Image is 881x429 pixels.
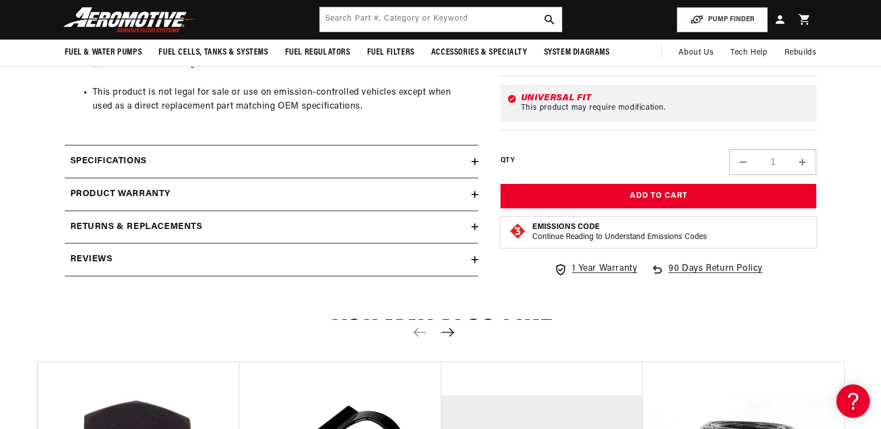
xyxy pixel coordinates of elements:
[285,47,350,58] span: Fuel Regulators
[532,223,600,231] strong: Emissions Code
[572,262,637,276] span: 1 Year Warranty
[776,40,825,66] summary: Rebuilds
[60,7,200,33] img: Aeromotive
[544,47,610,58] span: System Diagrams
[56,40,151,66] summary: Fuel & Water Pumps
[65,178,478,211] summary: Product warranty
[408,320,432,344] button: Previous slide
[93,86,473,114] li: This product is not legal for sale or use on emission-controlled vehicles except when used as a d...
[554,262,637,276] a: 1 Year Warranty
[70,252,113,267] h2: Reviews
[367,47,415,58] span: Fuel Filters
[784,47,817,59] span: Rebuilds
[150,40,276,66] summary: Fuel Cells, Tanks & Systems
[509,222,527,240] img: Emissions code
[521,94,810,103] div: Universal Fit
[158,47,268,58] span: Fuel Cells, Tanks & Systems
[277,40,359,66] summary: Fuel Regulators
[65,145,478,178] summary: Specifications
[670,40,722,66] a: About Us
[500,184,817,209] button: Add to Cart
[37,319,845,345] h2: You may also like
[65,47,142,58] span: Fuel & Water Pumps
[677,7,768,32] button: PUMP FINDER
[537,7,562,32] button: search button
[651,262,763,287] a: 90 Days Return Policy
[423,40,536,66] summary: Accessories & Specialty
[359,40,423,66] summary: Fuel Filters
[70,220,203,235] h2: Returns & replacements
[500,155,514,165] label: QTY
[431,47,527,58] span: Accessories & Specialty
[668,262,763,287] span: 90 Days Return Policy
[65,211,478,243] summary: Returns & replacements
[730,47,767,59] span: Tech Help
[436,320,460,344] button: Next slide
[532,232,707,242] p: Continue Reading to Understand Emissions Codes
[536,40,618,66] summary: System Diagrams
[678,48,714,57] span: About Us
[65,243,478,276] summary: Reviews
[320,7,562,32] input: Search by Part Number, Category or Keyword
[722,40,776,66] summary: Tech Help
[532,222,707,242] button: Emissions CodeContinue Reading to Understand Emissions Codes
[70,154,147,169] h2: Specifications
[521,104,810,113] div: This product may require modification.
[70,187,171,202] h2: Product warranty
